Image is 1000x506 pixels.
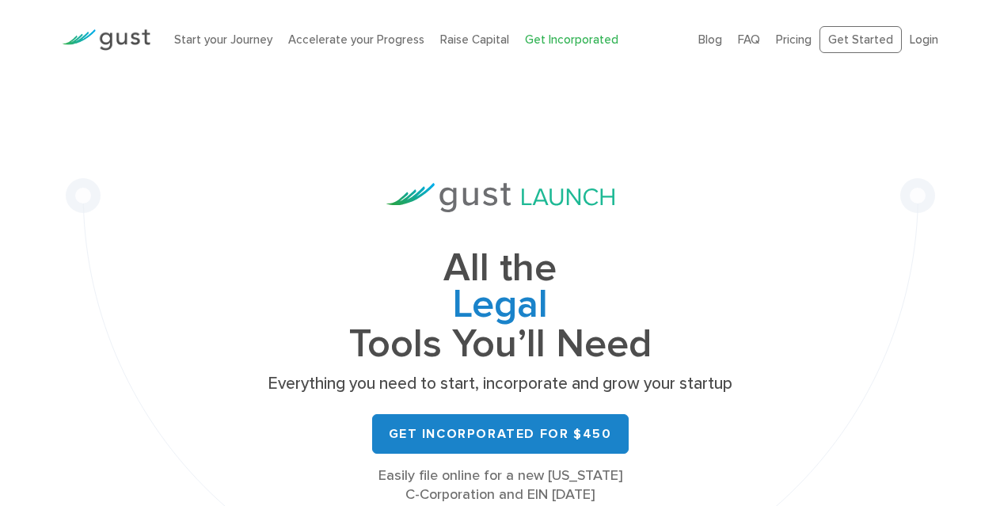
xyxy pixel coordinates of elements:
[738,32,760,47] a: FAQ
[776,32,812,47] a: Pricing
[819,26,902,54] a: Get Started
[174,32,272,47] a: Start your Journey
[263,250,738,362] h1: All the Tools You’ll Need
[440,32,509,47] a: Raise Capital
[263,373,738,395] p: Everything you need to start, incorporate and grow your startup
[386,183,614,212] img: Gust Launch Logo
[372,414,629,454] a: Get Incorporated for $450
[698,32,722,47] a: Blog
[263,466,738,504] div: Easily file online for a new [US_STATE] C-Corporation and EIN [DATE]
[910,32,938,47] a: Login
[263,287,738,326] span: Legal
[62,29,150,51] img: Gust Logo
[525,32,618,47] a: Get Incorporated
[288,32,424,47] a: Accelerate your Progress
